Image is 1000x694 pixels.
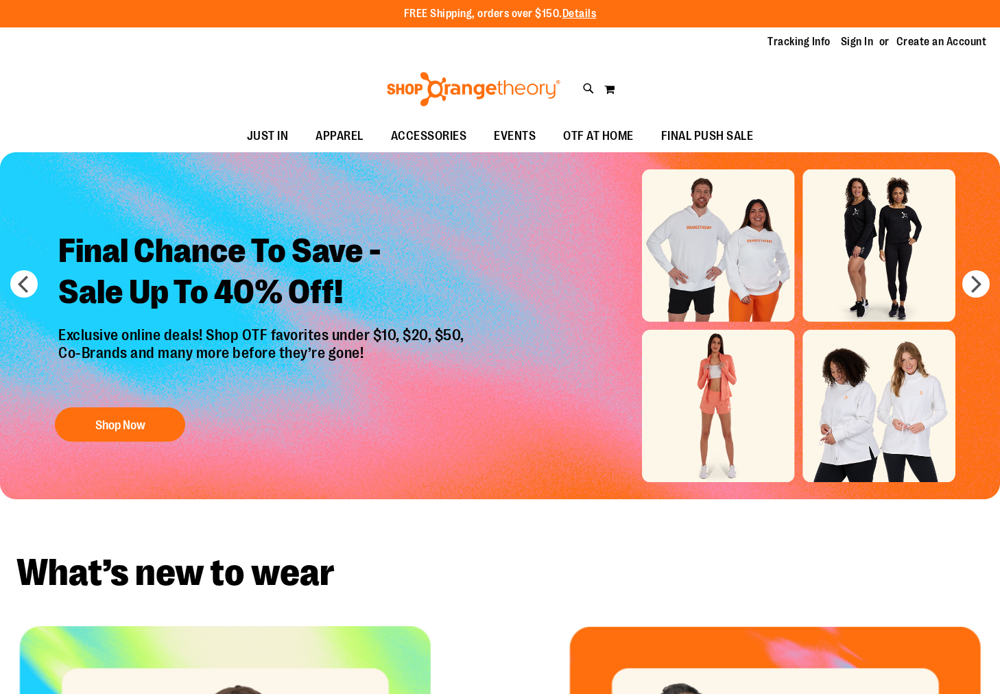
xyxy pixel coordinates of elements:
a: Details [562,8,597,20]
span: ACCESSORIES [391,121,467,152]
a: Tracking Info [767,34,831,49]
p: Exclusive online deals! Shop OTF favorites under $10, $20, $50, Co-Brands and many more before th... [48,326,478,394]
h2: What’s new to wear [16,554,984,592]
a: Final Chance To Save -Sale Up To 40% Off! Exclusive online deals! Shop OTF favorites under $10, $... [48,220,478,448]
a: Create an Account [896,34,987,49]
a: Sign In [841,34,874,49]
button: prev [10,270,38,298]
span: FINAL PUSH SALE [661,121,754,152]
p: FREE Shipping, orders over $150. [404,6,597,22]
button: Shop Now [55,407,185,442]
span: OTF AT HOME [563,121,634,152]
img: Shop Orangetheory [385,72,562,106]
span: EVENTS [494,121,536,152]
span: JUST IN [247,121,289,152]
button: next [962,270,990,298]
span: APPAREL [316,121,364,152]
h2: Final Chance To Save - Sale Up To 40% Off! [48,220,478,326]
